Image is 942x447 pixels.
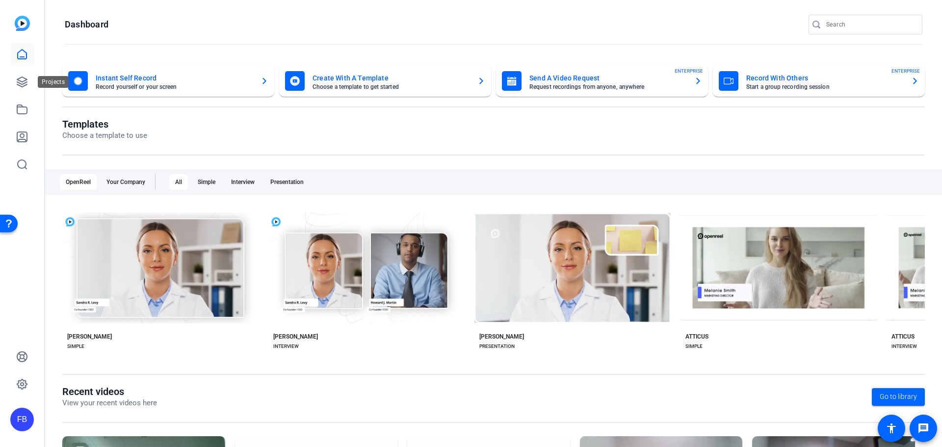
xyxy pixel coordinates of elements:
h1: Dashboard [65,19,108,30]
button: Instant Self RecordRecord yourself or your screen [62,65,274,97]
div: Simple [192,174,221,190]
mat-card-subtitle: Record yourself or your screen [96,84,253,90]
h1: Recent videos [62,386,157,397]
mat-card-subtitle: Request recordings from anyone, anywhere [529,84,686,90]
div: SIMPLE [685,342,703,350]
mat-card-title: Instant Self Record [96,72,253,84]
div: [PERSON_NAME] [479,333,524,341]
mat-card-title: Send A Video Request [529,72,686,84]
mat-card-subtitle: Choose a template to get started [313,84,470,90]
div: FB [10,408,34,431]
div: Interview [225,174,261,190]
mat-card-title: Record With Others [746,72,903,84]
div: PRESENTATION [479,342,515,350]
div: ATTICUS [685,333,708,341]
div: INTERVIEW [891,342,917,350]
img: blue-gradient.svg [15,16,30,31]
div: OpenReel [60,174,97,190]
span: Go to library [880,392,917,402]
span: ENTERPRISE [675,67,703,75]
p: View your recent videos here [62,397,157,409]
div: INTERVIEW [273,342,299,350]
div: Your Company [101,174,151,190]
button: Send A Video RequestRequest recordings from anyone, anywhereENTERPRISE [496,65,708,97]
mat-icon: accessibility [886,422,897,434]
button: Record With OthersStart a group recording sessionENTERPRISE [713,65,925,97]
div: Presentation [264,174,310,190]
div: [PERSON_NAME] [273,333,318,341]
div: All [169,174,188,190]
mat-icon: message [917,422,929,434]
button: Create With A TemplateChoose a template to get started [279,65,491,97]
input: Search [826,19,915,30]
a: Go to library [872,388,925,406]
h1: Templates [62,118,147,130]
div: SIMPLE [67,342,84,350]
mat-card-subtitle: Start a group recording session [746,84,903,90]
mat-card-title: Create With A Template [313,72,470,84]
div: ATTICUS [891,333,915,341]
div: [PERSON_NAME] [67,333,112,341]
div: Projects [38,76,69,88]
span: ENTERPRISE [891,67,920,75]
p: Choose a template to use [62,130,147,141]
